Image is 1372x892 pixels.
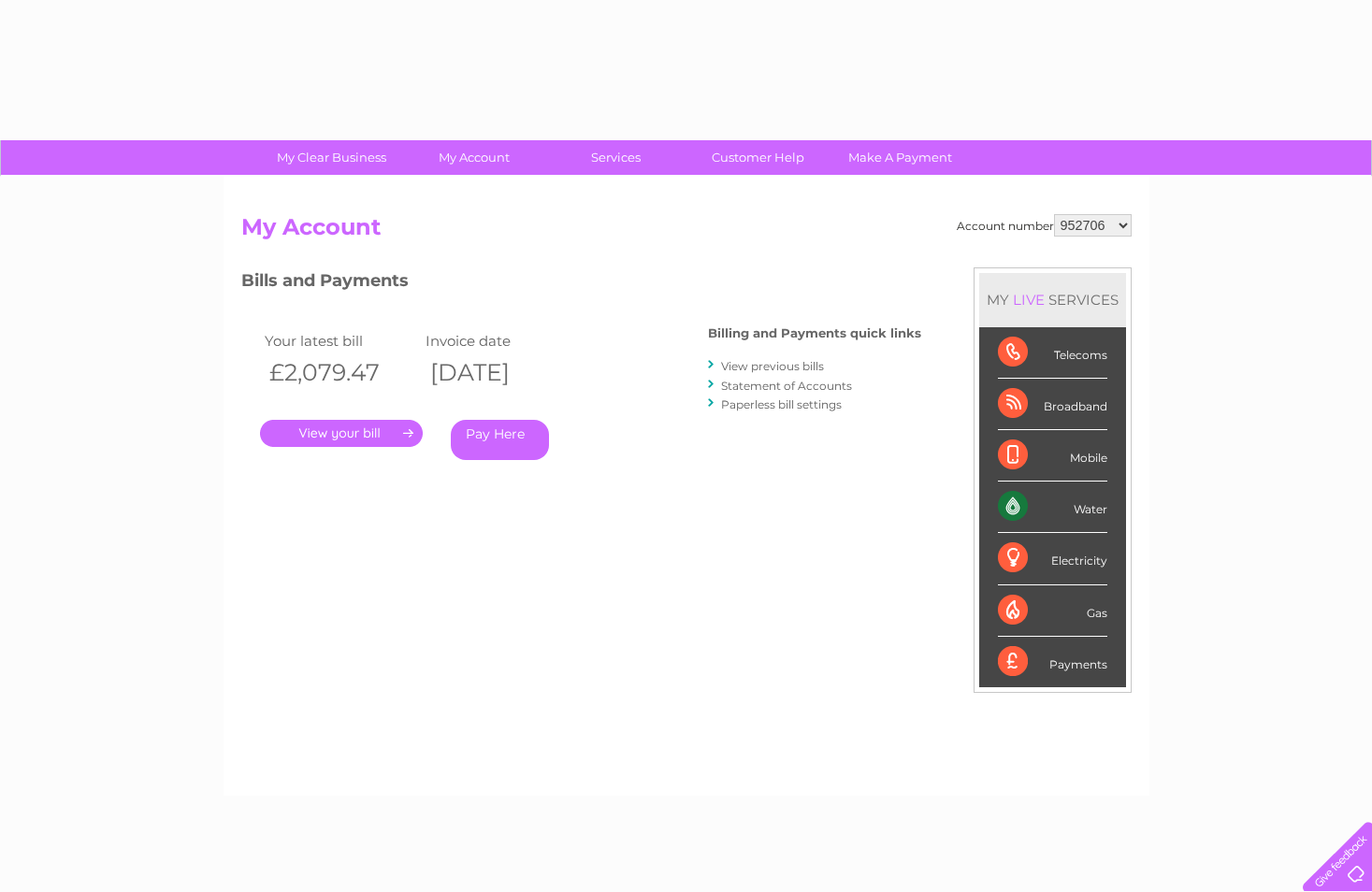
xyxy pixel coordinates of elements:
[254,140,409,175] a: My Clear Business
[260,353,422,392] th: £2,079.47
[998,585,1107,637] div: Gas
[708,326,921,340] h4: Billing and Payments quick links
[998,533,1107,584] div: Electricity
[998,482,1107,533] div: Water
[957,214,1132,237] div: Account number
[979,273,1126,326] div: MY SERVICES
[721,397,842,411] a: Paperless bill settings
[539,140,693,175] a: Services
[721,359,824,373] a: View previous bills
[397,140,551,175] a: My Account
[260,328,422,353] td: Your latest bill
[451,420,549,460] a: Pay Here
[421,328,583,353] td: Invoice date
[1009,291,1048,309] div: LIVE
[998,327,1107,379] div: Telecoms
[241,267,921,300] h3: Bills and Payments
[998,430,1107,482] div: Mobile
[260,420,423,447] a: .
[421,353,583,392] th: [DATE]
[681,140,835,175] a: Customer Help
[823,140,977,175] a: Make A Payment
[998,637,1107,687] div: Payments
[998,379,1107,430] div: Broadband
[241,214,1132,250] h2: My Account
[721,379,852,393] a: Statement of Accounts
